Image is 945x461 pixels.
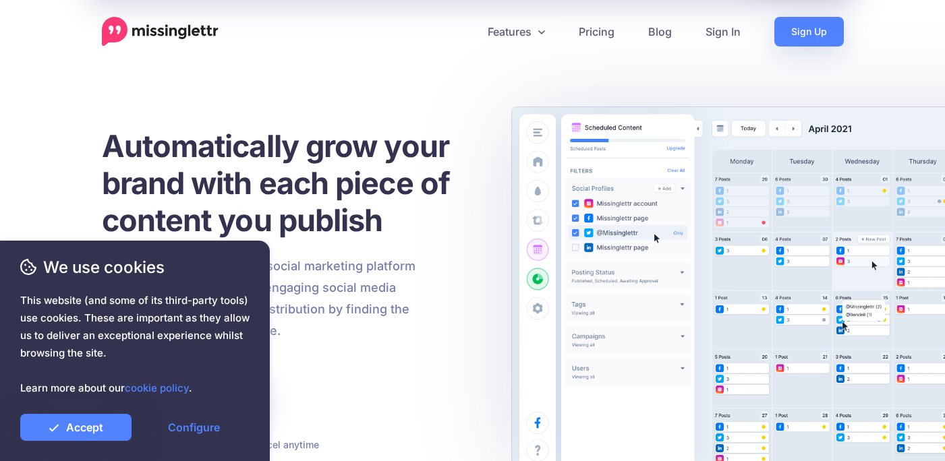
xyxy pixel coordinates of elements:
li: Cancel anytime [237,436,319,453]
a: Blog [631,17,689,47]
a: Accept [20,414,132,441]
span: We use cookies [20,255,250,279]
a: Home [102,17,219,47]
a: Sign In [689,17,757,47]
span: This website (and some of its third-party tools) use cookies. These are important as they allow u... [20,292,250,397]
h1: Automatically grow your brand with each piece of content you publish [102,127,483,239]
a: Features [471,17,562,47]
a: Pricing [562,17,631,47]
a: Sign Up [774,17,844,47]
a: cookie policy [125,381,189,394]
a: Configure [138,414,250,441]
